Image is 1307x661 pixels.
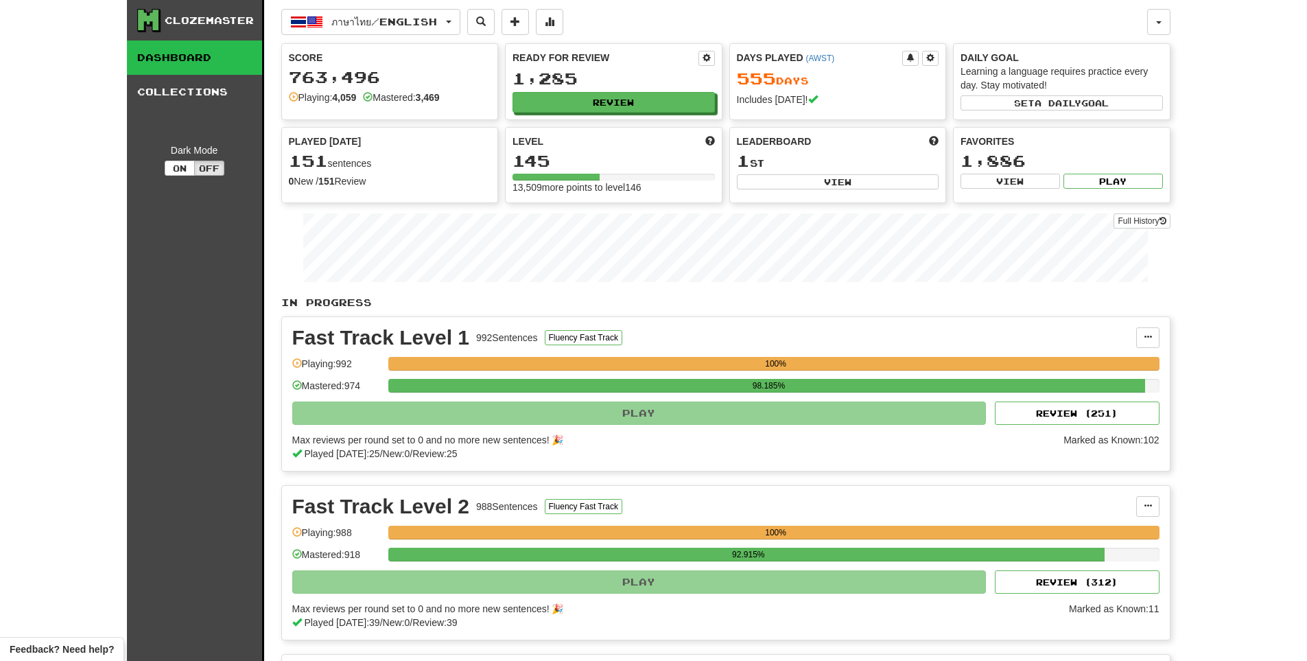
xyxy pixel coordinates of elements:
[363,91,439,104] div: Mastered:
[1069,602,1159,629] div: Marked as Known: 11
[165,161,195,176] button: On
[331,16,437,27] span: ภาษาไทย / English
[292,548,381,570] div: Mastered: 918
[292,357,381,380] div: Playing: 992
[304,617,379,628] span: Played [DATE]: 39
[513,181,715,194] div: 13,509 more points to level 146
[137,143,252,157] div: Dark Mode
[961,152,1163,170] div: 1,886
[476,500,538,513] div: 988 Sentences
[737,70,939,88] div: Day s
[194,161,224,176] button: Off
[1114,213,1170,229] a: Full History
[961,95,1163,111] button: Seta dailygoal
[513,51,698,65] div: Ready for Review
[292,433,1055,447] div: Max reviews per round set to 0 and no more new sentences! 🎉
[127,40,262,75] a: Dashboard
[292,602,1061,616] div: Max reviews per round set to 0 and no more new sentences! 🎉
[995,570,1159,594] button: Review (312)
[410,617,412,628] span: /
[304,448,379,459] span: Played [DATE]: 25
[416,92,440,103] strong: 3,469
[383,448,410,459] span: New: 0
[929,135,939,148] span: This week in points, UTC
[383,617,410,628] span: New: 0
[1035,98,1081,108] span: a daily
[737,69,776,88] span: 555
[410,448,412,459] span: /
[392,548,1105,561] div: 92.915%
[289,151,328,170] span: 151
[292,570,987,594] button: Play
[502,9,529,35] button: Add sentence to collection
[995,402,1159,425] button: Review (251)
[289,91,357,104] div: Playing:
[513,92,715,113] button: Review
[318,176,334,187] strong: 151
[1063,174,1163,189] button: Play
[737,151,750,170] span: 1
[289,51,491,65] div: Score
[292,496,470,517] div: Fast Track Level 2
[412,448,457,459] span: Review: 25
[289,135,362,148] span: Played [DATE]
[292,379,381,402] div: Mastered: 974
[737,93,939,106] div: Includes [DATE]!
[467,9,495,35] button: Search sentences
[737,152,939,170] div: st
[392,526,1159,540] div: 100%
[513,135,543,148] span: Level
[737,174,939,189] button: View
[380,448,383,459] span: /
[292,402,987,425] button: Play
[737,135,812,148] span: Leaderboard
[292,327,470,348] div: Fast Track Level 1
[536,9,563,35] button: More stats
[961,174,1060,189] button: View
[289,152,491,170] div: sentences
[961,51,1163,65] div: Daily Goal
[332,92,356,103] strong: 4,059
[476,331,538,345] div: 992 Sentences
[281,296,1170,310] p: In Progress
[805,54,834,63] a: (AWST)
[412,617,457,628] span: Review: 39
[289,176,294,187] strong: 0
[961,135,1163,148] div: Favorites
[292,526,381,548] div: Playing: 988
[513,152,715,170] div: 145
[380,617,383,628] span: /
[513,70,715,87] div: 1,285
[10,642,114,656] span: Open feedback widget
[737,51,903,65] div: Days Played
[705,135,715,148] span: Score more points to level up
[392,379,1145,393] div: 98.185%
[1063,433,1159,461] div: Marked as Known: 102
[961,65,1163,92] div: Learning a language requires practice every day. Stay motivated!
[127,75,262,109] a: Collections
[545,499,622,514] button: Fluency Fast Track
[165,14,254,27] div: Clozemaster
[289,174,491,188] div: New / Review
[545,330,622,345] button: Fluency Fast Track
[392,357,1159,371] div: 100%
[281,9,460,35] button: ภาษาไทย/English
[289,69,491,86] div: 763,496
